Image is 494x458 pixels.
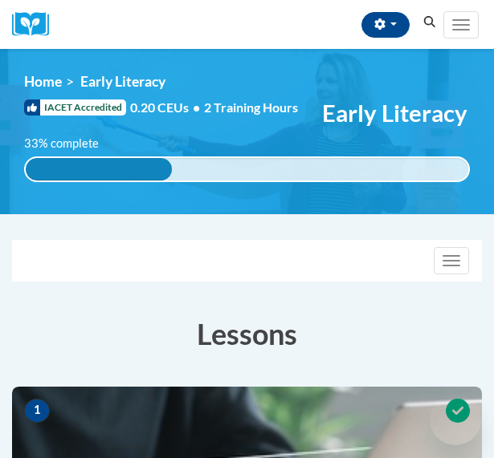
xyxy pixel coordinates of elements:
button: Search [418,13,442,32]
a: Cox Campus [12,12,60,37]
span: 1 [24,399,50,423]
img: Logo brand [12,12,60,37]
span: 2 Training Hours [204,99,298,115]
span: IACET Accredited [24,99,126,116]
span: • [193,99,200,115]
iframe: Button to launch messaging window [430,394,481,445]
div: 33% complete [26,158,172,180]
span: 0.20 CEUs [130,99,204,116]
h3: Lessons [12,314,482,354]
button: Account Settings [361,12,410,38]
label: 33% complete [24,135,116,152]
span: Early Literacy [80,73,165,90]
a: Home [24,73,62,90]
span: Early Literacy [322,99,467,127]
